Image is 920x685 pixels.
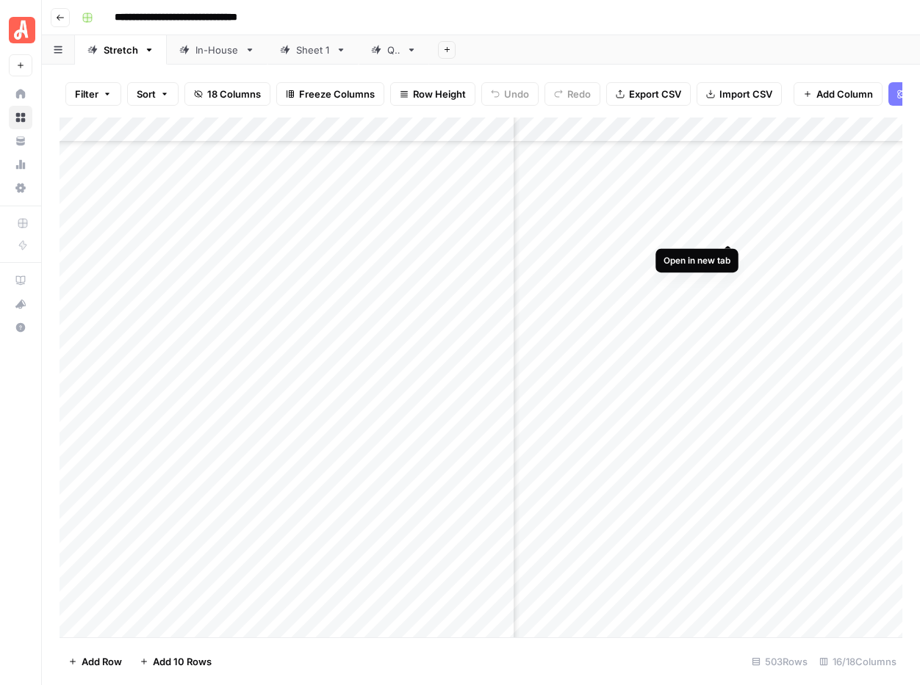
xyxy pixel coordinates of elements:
a: In-House [167,35,267,65]
span: Row Height [413,87,466,101]
a: Stretch [75,35,167,65]
button: Sort [127,82,179,106]
a: Home [9,82,32,106]
a: Usage [9,153,32,176]
button: 18 Columns [184,82,270,106]
a: QA [359,35,429,65]
span: Add Row [82,654,122,669]
span: Import CSV [719,87,772,101]
span: Sort [137,87,156,101]
div: Stretch [104,43,138,57]
a: Your Data [9,129,32,153]
span: 18 Columns [207,87,261,101]
div: In-House [195,43,239,57]
button: Redo [545,82,600,106]
button: Add 10 Rows [131,650,220,673]
button: Import CSV [697,82,782,106]
button: Add Row [60,650,131,673]
a: Sheet 1 [267,35,359,65]
div: 16/18 Columns [813,650,902,673]
button: Export CSV [606,82,691,106]
button: Row Height [390,82,475,106]
button: Undo [481,82,539,106]
span: Add 10 Rows [153,654,212,669]
div: QA [387,43,400,57]
a: Browse [9,106,32,129]
button: Add Column [794,82,883,106]
a: Settings [9,176,32,200]
button: Workspace: Angi [9,12,32,48]
img: Angi Logo [9,17,35,43]
div: What's new? [10,293,32,315]
a: AirOps Academy [9,269,32,292]
span: Export CSV [629,87,681,101]
button: What's new? [9,292,32,316]
div: 503 Rows [746,650,813,673]
button: Freeze Columns [276,82,384,106]
span: Add Column [816,87,873,101]
span: Filter [75,87,98,101]
div: Open in new tab [664,254,730,267]
span: Freeze Columns [299,87,375,101]
button: Help + Support [9,316,32,339]
span: Redo [567,87,591,101]
span: Undo [504,87,529,101]
button: Filter [65,82,121,106]
div: Sheet 1 [296,43,330,57]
